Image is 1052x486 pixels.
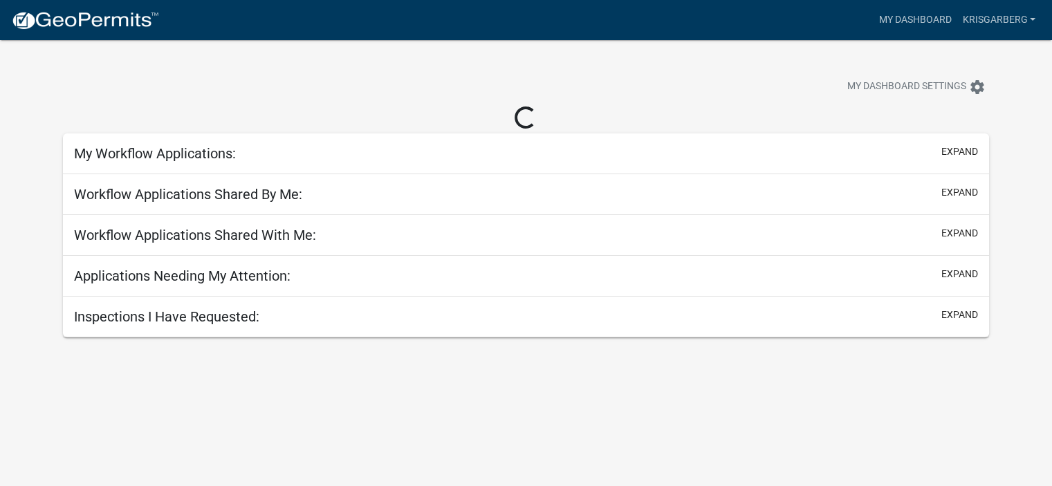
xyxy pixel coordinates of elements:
[957,7,1041,33] a: krisgarberg
[847,79,966,95] span: My Dashboard Settings
[74,268,290,284] h5: Applications Needing My Attention:
[74,227,316,243] h5: Workflow Applications Shared With Me:
[941,226,978,241] button: expand
[969,79,986,95] i: settings
[74,145,236,162] h5: My Workflow Applications:
[74,186,302,203] h5: Workflow Applications Shared By Me:
[941,308,978,322] button: expand
[873,7,957,33] a: My Dashboard
[836,73,997,100] button: My Dashboard Settingssettings
[941,144,978,159] button: expand
[74,308,259,325] h5: Inspections I Have Requested:
[941,185,978,200] button: expand
[941,267,978,281] button: expand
